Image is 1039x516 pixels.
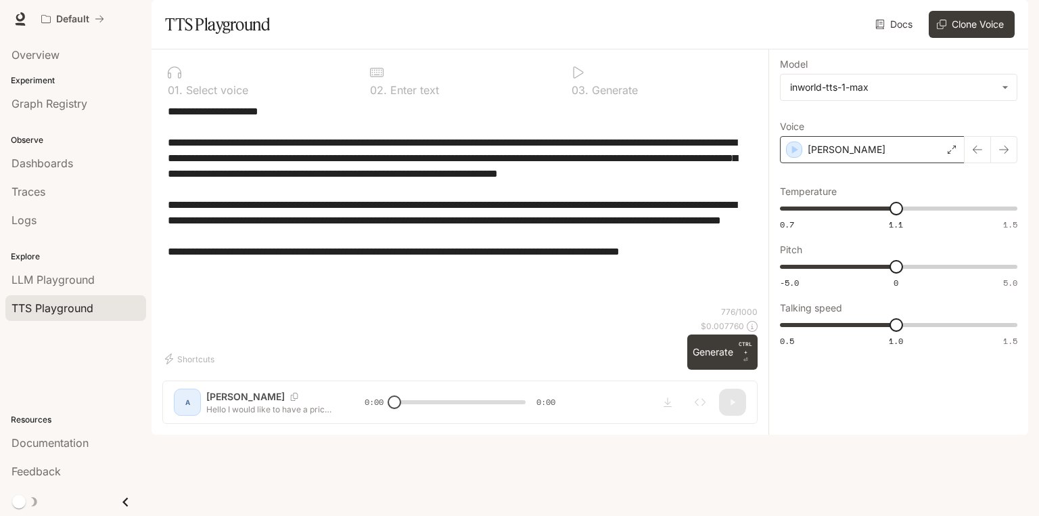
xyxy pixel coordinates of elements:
p: Pitch [780,245,802,255]
span: 1.1 [889,219,903,230]
h1: TTS Playground [165,11,270,38]
p: Talking speed [780,303,842,313]
p: Default [56,14,89,25]
button: All workspaces [35,5,110,33]
p: Model [780,60,808,69]
div: inworld-tts-1-max [790,81,995,94]
p: 0 3 . [572,85,588,95]
div: inworld-tts-1-max [781,74,1017,100]
p: 0 1 . [168,85,183,95]
p: ⏎ [739,340,752,364]
p: 0 2 . [370,85,387,95]
p: Temperature [780,187,837,196]
span: 0.5 [780,335,794,347]
span: 0 [894,277,898,288]
p: Voice [780,122,804,131]
p: [PERSON_NAME] [808,143,885,156]
p: Enter text [387,85,439,95]
span: 1.5 [1003,219,1017,230]
p: CTRL + [739,340,752,356]
span: 5.0 [1003,277,1017,288]
button: Shortcuts [162,348,220,370]
a: Docs [873,11,918,38]
button: GenerateCTRL +⏎ [687,335,758,370]
p: Generate [588,85,638,95]
span: -5.0 [780,277,799,288]
button: Clone Voice [929,11,1015,38]
p: Select voice [183,85,248,95]
span: 1.0 [889,335,903,347]
span: 0.7 [780,219,794,230]
p: $ 0.007760 [701,320,744,332]
span: 1.5 [1003,335,1017,347]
